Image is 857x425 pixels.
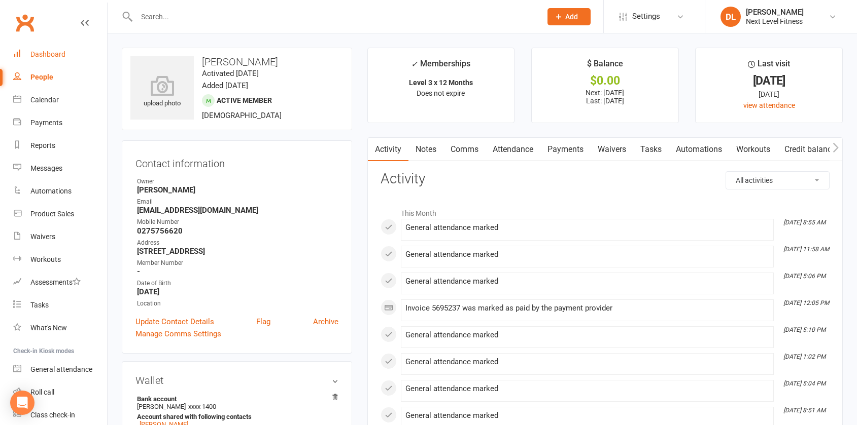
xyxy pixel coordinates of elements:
a: Waivers [591,138,633,161]
div: Dashboard [30,50,65,58]
div: Automations [30,187,72,195]
i: [DATE] 8:55 AM [783,219,826,226]
strong: - [137,267,338,276]
div: Roll call [30,388,54,396]
a: Dashboard [13,43,107,66]
a: Manage Comms Settings [135,328,221,340]
a: Automations [13,180,107,203]
a: view attendance [743,101,795,109]
a: Activity [368,138,408,161]
div: Product Sales [30,210,74,218]
a: Tasks [633,138,669,161]
div: Invoice 5695237 was marked as paid by the payment provider [405,304,769,313]
time: Added [DATE] [202,81,248,90]
div: Calendar [30,96,59,104]
div: What's New [30,324,67,332]
a: Reports [13,134,107,157]
strong: [STREET_ADDRESS] [137,247,338,256]
a: Archive [313,316,338,328]
a: Roll call [13,381,107,404]
div: General attendance marked [405,358,769,366]
a: Waivers [13,225,107,248]
div: General attendance marked [405,223,769,232]
strong: 0275756620 [137,226,338,236]
div: Waivers [30,233,55,241]
span: Settings [632,5,660,28]
a: Messages [13,157,107,180]
div: DL [721,7,741,27]
i: ✓ [411,59,418,69]
i: [DATE] 5:04 PM [783,380,826,387]
strong: Account shared with following contacts [137,413,333,420]
h3: [PERSON_NAME] [130,56,344,67]
i: [DATE] 1:02 PM [783,353,826,360]
div: Class check-in [30,411,75,419]
div: $0.00 [541,75,669,86]
a: Assessments [13,271,107,294]
div: [PERSON_NAME] [746,8,804,17]
h3: Contact information [135,154,338,169]
div: Email [137,197,338,207]
a: Comms [443,138,486,161]
h3: Wallet [135,375,338,386]
p: Next: [DATE] Last: [DATE] [541,89,669,105]
strong: [EMAIL_ADDRESS][DOMAIN_NAME] [137,206,338,215]
div: General attendance marked [405,384,769,393]
input: Search... [133,10,534,24]
h3: Activity [381,171,830,187]
a: Tasks [13,294,107,317]
a: What's New [13,317,107,339]
div: General attendance marked [405,411,769,420]
div: Memberships [411,57,470,76]
div: $ Balance [587,57,623,75]
div: Next Level Fitness [746,17,804,26]
strong: Level 3 x 12 Months [409,79,473,87]
div: upload photo [130,75,194,109]
span: [DEMOGRAPHIC_DATA] [202,111,282,120]
time: Activated [DATE] [202,69,259,78]
div: [DATE] [705,89,833,100]
div: Messages [30,164,62,172]
div: Tasks [30,301,49,309]
span: Active member [217,96,272,104]
div: Address [137,238,338,248]
div: Owner [137,177,338,186]
div: Workouts [30,255,61,263]
a: Attendance [486,138,540,161]
a: People [13,66,107,89]
a: Product Sales [13,203,107,225]
div: Last visit [748,57,790,75]
i: [DATE] 5:10 PM [783,326,826,333]
strong: [DATE] [137,287,338,296]
div: Open Intercom Messenger [10,391,35,415]
span: xxxx 1400 [188,403,216,410]
span: Add [565,13,578,21]
a: Payments [540,138,591,161]
div: [DATE] [705,75,833,86]
div: Payments [30,119,62,127]
a: Payments [13,111,107,134]
a: Update Contact Details [135,316,214,328]
div: Mobile Number [137,217,338,227]
a: Clubworx [12,10,38,35]
button: Add [547,8,591,25]
a: Automations [669,138,729,161]
a: Flag [256,316,270,328]
div: Assessments [30,278,81,286]
a: Credit balance [777,138,843,161]
div: Reports [30,141,55,149]
a: General attendance kiosk mode [13,358,107,381]
div: General attendance [30,365,92,373]
div: General attendance marked [405,277,769,286]
a: Workouts [729,138,777,161]
div: Date of Birth [137,279,338,288]
a: Calendar [13,89,107,111]
a: Notes [408,138,443,161]
strong: [PERSON_NAME] [137,185,338,195]
i: [DATE] 12:05 PM [783,299,829,306]
a: Workouts [13,248,107,271]
strong: Bank account [137,395,333,403]
div: People [30,73,53,81]
span: Does not expire [417,89,465,97]
div: General attendance marked [405,331,769,339]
